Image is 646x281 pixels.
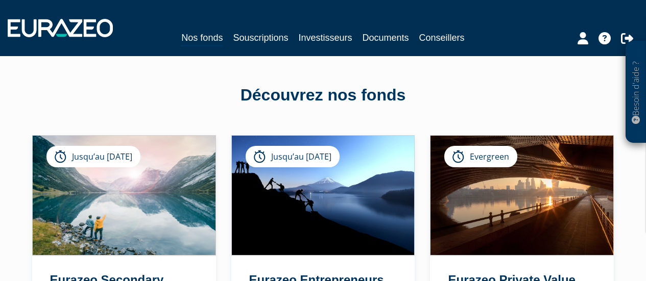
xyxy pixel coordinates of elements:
img: 1732889491-logotype_eurazeo_blanc_rvb.png [8,19,113,37]
a: Documents [363,31,409,45]
div: Jusqu’au [DATE] [46,146,140,167]
img: Eurazeo Secondary Feeder Fund V [33,136,216,255]
a: Investisseurs [298,31,352,45]
a: Nos fonds [181,31,223,46]
img: Eurazeo Entrepreneurs Club 3 [232,136,415,255]
div: Découvrez nos fonds [32,84,614,107]
div: Jusqu’au [DATE] [246,146,340,167]
p: Besoin d'aide ? [630,46,642,138]
a: Conseillers [419,31,465,45]
a: Souscriptions [233,31,288,45]
img: Eurazeo Private Value Europe 3 [430,136,613,255]
div: Evergreen [444,146,517,167]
